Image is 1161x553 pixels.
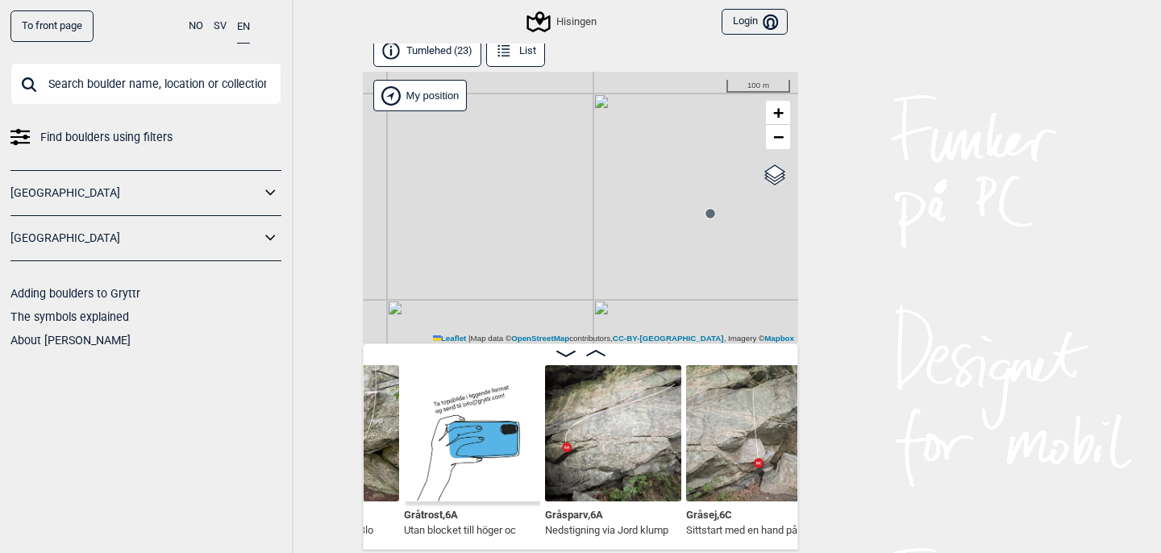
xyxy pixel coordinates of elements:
[726,80,790,93] div: 100 m
[766,101,790,125] a: Zoom in
[189,10,203,42] button: NO
[10,181,260,205] a: [GEOGRAPHIC_DATA]
[10,227,260,250] a: [GEOGRAPHIC_DATA]
[214,10,227,42] button: SV
[404,505,458,521] span: Gråtrost , 6A
[373,35,481,67] button: Tumlehed (23)
[10,310,129,323] a: The symbols explained
[429,333,798,344] div: Map data © contributors, , Imagery ©
[10,334,131,347] a: About [PERSON_NAME]
[764,334,794,343] a: Mapbox
[404,522,516,538] p: Utan blocket till höger oc
[10,10,94,42] a: To front page
[759,157,790,193] a: Layers
[511,334,569,343] a: OpenStreetMap
[686,522,805,538] p: Sittstart med en hand på v
[529,12,597,31] div: Hisingen
[433,334,466,343] a: Leaflet
[545,365,681,501] img: Grasparv
[404,365,540,501] img: Bilde Mangler
[545,522,668,538] p: Nedstigning via Jord klump
[237,10,250,44] button: EN
[613,334,724,343] a: CC-BY-[GEOGRAPHIC_DATA]
[773,102,784,123] span: +
[722,9,788,35] button: Login
[545,505,603,521] span: Gråsparv , 6A
[10,287,140,300] a: Adding boulders to Gryttr
[773,127,784,147] span: −
[766,125,790,149] a: Zoom out
[373,80,467,111] div: Show my position
[686,505,732,521] span: Gråsej , 6C
[468,334,471,343] span: |
[486,35,545,67] button: List
[686,365,822,501] img: Grasej
[40,126,173,149] span: Find boulders using filters
[10,63,281,105] input: Search boulder name, location or collection
[10,126,281,149] a: Find boulders using filters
